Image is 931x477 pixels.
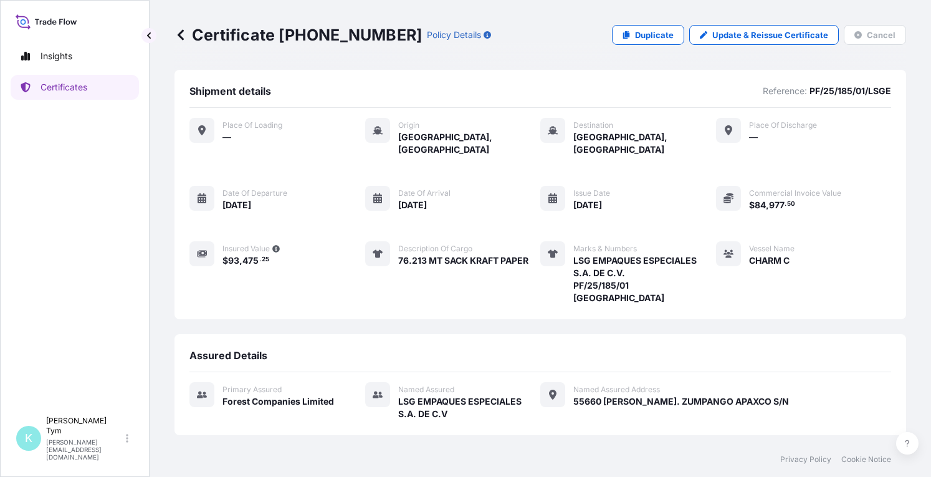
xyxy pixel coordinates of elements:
span: CHARM C [749,254,790,267]
span: LSG EMPAQUES ESPECIALES S.A. DE C.V. PF/25/185/01 [GEOGRAPHIC_DATA] [573,254,716,304]
span: Vessel Name [749,244,795,254]
span: $ [749,201,755,210]
span: Origin [398,120,419,130]
span: , [766,201,769,210]
span: Forest Companies Limited [222,395,334,408]
span: Marks & Numbers [573,244,637,254]
span: Named Assured Address [573,385,660,395]
p: Update & Reissue Certificate [712,29,828,41]
span: 55660 [PERSON_NAME]. ZUMPANGO APAXCO S/N [573,395,789,408]
span: Named Assured [398,385,454,395]
p: Cancel [867,29,895,41]
span: , [239,256,242,265]
a: Privacy Policy [780,455,831,465]
span: Place of discharge [749,120,817,130]
span: Assured Details [189,349,267,362]
p: Reference: [763,85,807,97]
span: [DATE] [573,199,602,211]
span: $ [222,256,228,265]
span: 76.213 MT SACK KRAFT PAPER [398,254,528,267]
p: Certificate [PHONE_NUMBER] [174,25,422,45]
span: Primary assured [222,385,282,395]
span: Shipment details [189,85,271,97]
p: Certificates [41,81,87,94]
span: — [222,131,231,143]
span: . [259,258,261,262]
span: 977 [769,201,785,210]
button: Cancel [844,25,906,45]
a: Duplicate [612,25,684,45]
p: Insights [41,50,72,62]
span: Date of departure [222,188,287,198]
span: Place of Loading [222,120,282,130]
a: Certificates [11,75,139,100]
p: [PERSON_NAME] Tym [46,416,123,436]
span: — [749,131,758,143]
span: [GEOGRAPHIC_DATA], [GEOGRAPHIC_DATA] [398,131,541,156]
span: 84 [755,201,766,210]
p: Policy Details [427,29,481,41]
span: Destination [573,120,613,130]
p: PF/25/185/01/LSGE [809,85,891,97]
span: 475 [242,256,259,265]
span: Date of arrival [398,188,451,198]
span: [DATE] [398,199,427,211]
p: [PERSON_NAME][EMAIL_ADDRESS][DOMAIN_NAME] [46,438,123,461]
span: Commercial Invoice Value [749,188,841,198]
span: K [25,432,32,445]
a: Cookie Notice [841,455,891,465]
span: 50 [787,202,795,206]
span: Issue Date [573,188,610,198]
span: 25 [262,258,269,262]
a: Insights [11,44,139,69]
span: Description of cargo [398,244,472,254]
span: 93 [228,256,239,265]
span: LSG EMPAQUES ESPECIALES S.A. DE C.V [398,395,541,420]
span: Insured Value [222,244,270,254]
span: [DATE] [222,199,251,211]
p: Duplicate [635,29,674,41]
a: Update & Reissue Certificate [689,25,839,45]
span: [GEOGRAPHIC_DATA], [GEOGRAPHIC_DATA] [573,131,716,156]
span: . [785,202,786,206]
